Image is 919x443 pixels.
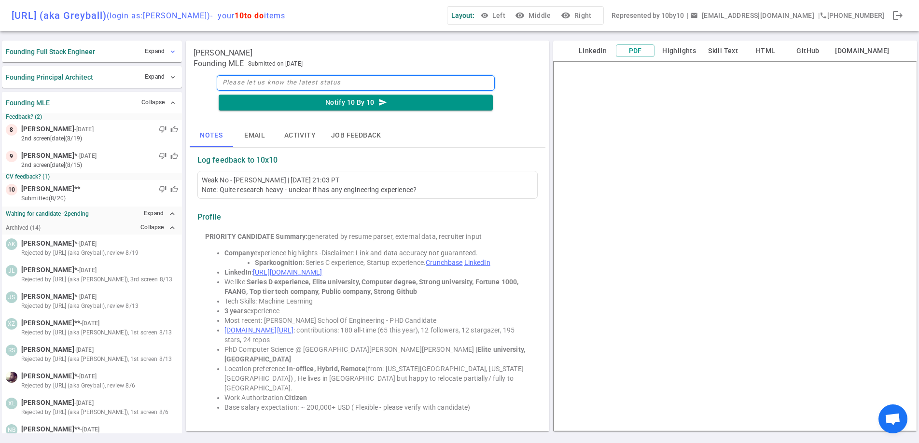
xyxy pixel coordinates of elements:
strong: Citizen [285,394,307,401]
span: [PERSON_NAME] [21,398,74,408]
small: - [DATE] [80,319,99,328]
small: - [DATE] [77,266,97,275]
small: - [DATE] [77,292,97,301]
button: Activity [277,124,323,147]
li: Tech Skills: Machine Learning [224,296,530,306]
li: : contributions: 180 all-time (65 this year), 12 followers, 12 stargazer, 195 stars, 24 repos [224,325,530,345]
span: [PERSON_NAME] [21,124,74,134]
span: thumb_down [159,152,167,160]
button: Expand [142,70,178,84]
i: send [378,98,387,107]
span: thumb_down [159,125,167,133]
span: Rejected by [URL] (aka [PERSON_NAME]), 1st screen 8/13 [21,355,172,363]
span: logout [892,10,904,21]
button: Expand [142,44,178,58]
span: Disclaimer: Link and data accuracy not guaranteed. [321,249,478,257]
i: expand_less [168,223,177,232]
div: JS [6,291,17,303]
strong: Founding MLE [6,99,50,107]
strong: Elite university, [GEOGRAPHIC_DATA] [224,346,527,363]
button: Collapse [139,96,178,110]
span: Layout: [451,12,474,19]
small: - [DATE] [80,425,99,434]
button: Notes [190,124,233,147]
li: PhD Computer Science @ [GEOGRAPHIC_DATA][PERSON_NAME][PERSON_NAME] | [224,345,530,364]
a: LinkedIn [464,259,490,266]
span: [PERSON_NAME] [21,265,74,275]
div: Done [888,6,907,25]
button: PDF [616,44,654,57]
span: Submitted on [DATE] [248,59,303,69]
i: visibility [561,11,571,20]
strong: Series D experience, Elite university, Computer degree, Strong university, Fortune 1000, FAANG, T... [224,278,520,295]
strong: Sparkcognition [255,259,303,266]
span: visibility [481,12,488,19]
span: Rejected by [URL] (aka Greyball), review 8/6 [21,381,135,390]
small: Archived ( 14 ) [6,224,41,231]
small: CV feedback? (1) [6,173,178,180]
small: 2nd Screen [DATE] (8/19) [21,134,178,143]
li: experience highlights - [224,248,530,258]
li: Work Authorization: [224,393,530,402]
button: Open a message box [688,7,818,25]
strong: Profile [197,212,221,222]
div: 9 [6,151,17,162]
button: Expandexpand_less [141,207,178,221]
strong: LinkedIn [224,268,251,276]
strong: Log feedback to 10x10 [197,155,278,165]
span: - your items [210,11,285,20]
span: [PERSON_NAME] [21,238,74,249]
span: [PERSON_NAME] [21,318,74,328]
li: : Series C experience, Startup experience. [255,258,530,267]
button: Collapseexpand_less [138,221,178,235]
li: experience [224,306,530,316]
span: [PERSON_NAME] [21,424,74,434]
span: thumb_up [170,185,178,193]
li: Location preference: (from: [US_STATE][GEOGRAPHIC_DATA], [US_STATE][GEOGRAPHIC_DATA]) , He lives ... [224,364,530,393]
div: NB [6,424,17,436]
small: - [DATE] [74,346,94,354]
span: expand_more [169,48,177,55]
span: Rejected by [URL] (aka [PERSON_NAME]), 1st screen 8/13 [21,328,172,337]
div: XL [6,398,17,409]
span: expand_less [169,99,177,107]
span: Rejected by [URL] (aka [PERSON_NAME]), 1st screen 8/6 [21,408,168,416]
strong: Founding Full Stack Engineer [6,48,95,55]
li: Most recent: [PERSON_NAME] School Of Engineering - PHD Candidate [224,316,530,325]
span: thumb_up [170,152,178,160]
span: Rejected by [URL] (aka [PERSON_NAME]), 3rd screen 8/13 [21,275,172,284]
span: [PERSON_NAME] [194,48,252,58]
strong: 3 years [224,307,247,315]
strong: In-office, Hybrid, Remote [287,365,365,373]
button: Skill Text [704,45,742,57]
small: - [DATE] [74,125,94,134]
div: 8 [6,124,17,136]
div: [URL] (aka Greyball) [12,10,285,21]
div: JL [6,265,17,277]
strong: Founding Principal Architect [6,73,93,81]
button: LinkedIn [573,45,612,57]
button: [DOMAIN_NAME] [831,45,893,57]
strong: Company [224,249,254,257]
span: 10 to do [235,11,264,20]
button: Job feedback [323,124,389,147]
img: 853e185663f19e0791b95564cd4fc279 [6,371,17,383]
iframe: candidate_document_preview__iframe [553,61,917,431]
li: : [224,267,530,277]
div: generated by resume parser, external data, recruiter input [205,232,530,241]
div: Weak No - [PERSON_NAME] | [DATE] 21:03 PT Note: Quite research heavy - unclear if has any enginee... [202,175,534,194]
i: visibility [515,11,525,20]
span: thumb_down [159,185,167,193]
span: thumb_up [170,125,178,133]
small: - [DATE] [74,399,94,407]
span: [PERSON_NAME] [21,184,74,194]
div: basic tabs example [190,124,546,147]
div: Represented by 10by10 | | [PHONE_NUMBER] [612,7,884,25]
div: RS [6,345,17,356]
a: [URL][DOMAIN_NAME] [253,268,322,276]
li: We like: [224,277,530,296]
span: Rejected by [URL] (aka Greyball), review 8/19 [21,249,139,257]
button: GitHub [789,45,827,57]
div: XZ [6,318,17,330]
i: expand_less [168,209,177,218]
